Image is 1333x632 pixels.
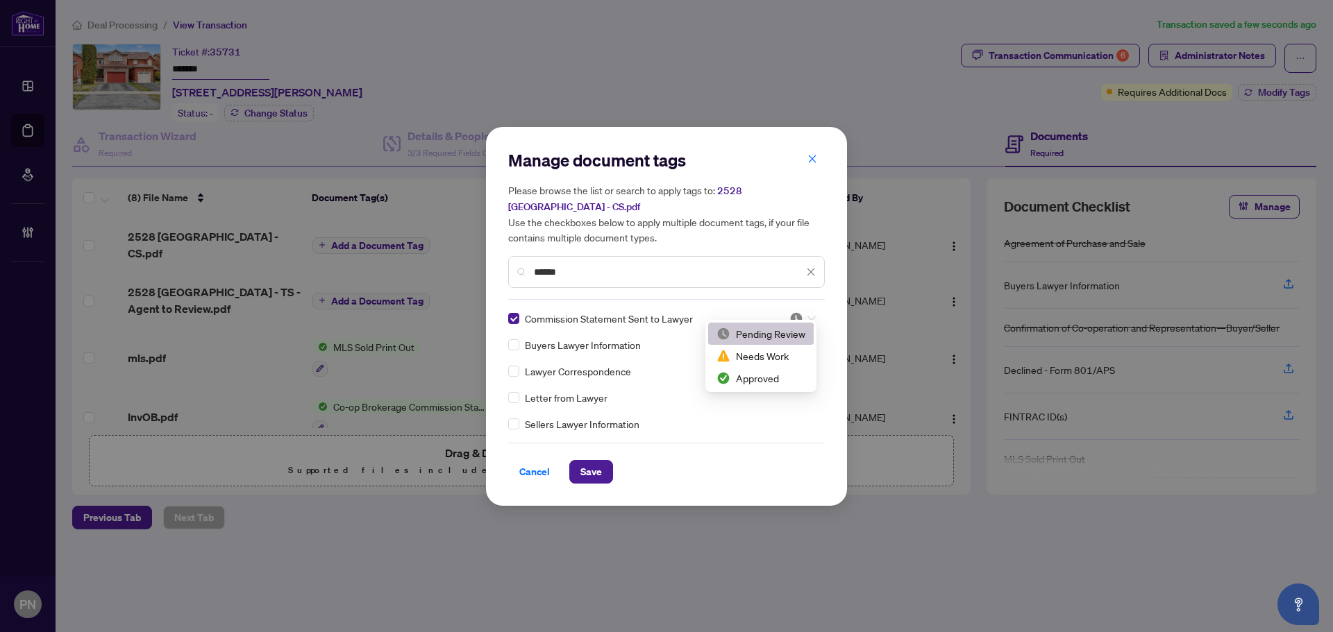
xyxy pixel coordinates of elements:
img: status [716,349,730,363]
div: Approved [716,370,805,386]
h2: Manage document tags [508,149,825,171]
img: status [716,371,730,385]
span: 2528 [GEOGRAPHIC_DATA] - CS.pdf [508,185,742,213]
img: status [789,311,803,325]
h5: Please browse the list or search to apply tags to: Use the checkboxes below to apply multiple doc... [508,182,825,245]
span: Letter from Lawyer [525,390,607,405]
span: Cancel [519,461,550,483]
span: close [806,267,816,277]
span: Pending Review [789,311,816,325]
img: status [716,327,730,341]
span: Commission Statement Sent to Lawyer [525,311,693,326]
div: Pending Review [708,323,814,345]
button: Cancel [508,460,561,484]
div: Pending Review [716,326,805,341]
span: close [807,154,817,164]
span: Sellers Lawyer Information [525,416,639,432]
span: Save [580,461,602,483]
button: Open asap [1277,583,1319,625]
div: Needs Work [716,348,805,364]
div: Needs Work [708,345,814,367]
span: Buyers Lawyer Information [525,337,641,352]
div: Approved [708,367,814,389]
span: Lawyer Correspondence [525,364,631,379]
button: Save [569,460,613,484]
